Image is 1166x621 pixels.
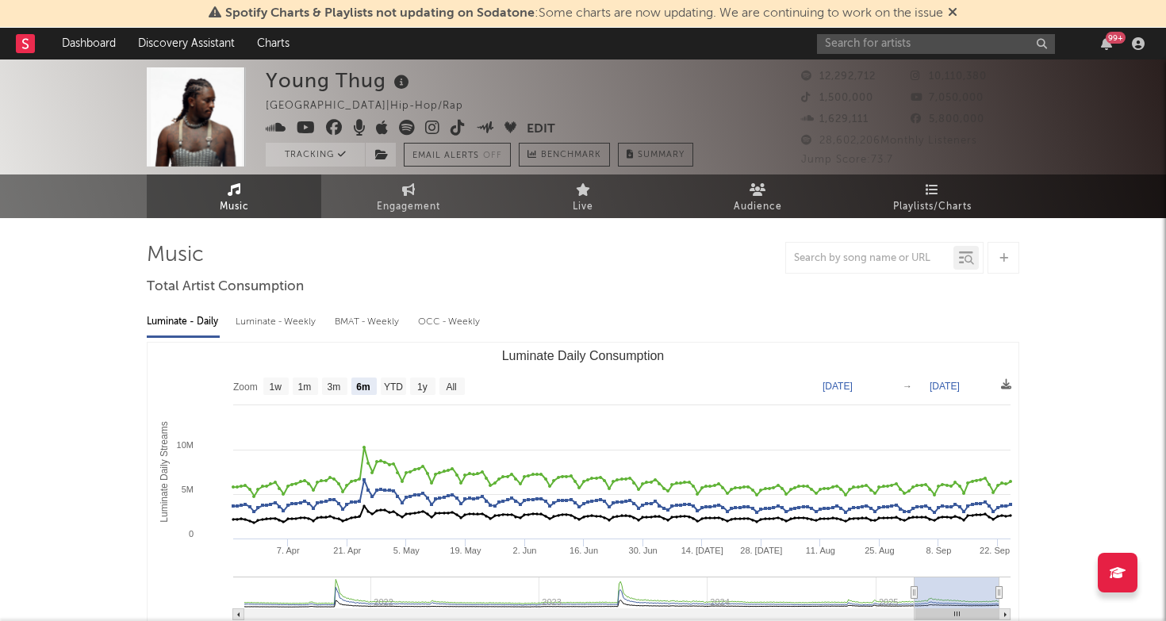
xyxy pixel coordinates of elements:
div: OCC - Weekly [418,309,481,335]
a: Live [496,174,670,218]
span: 12,292,712 [801,71,876,82]
a: Charts [246,28,301,59]
input: Search by song name or URL [786,252,953,265]
span: Total Artist Consumption [147,278,304,297]
div: Luminate - Weekly [236,309,319,335]
a: Benchmark [519,143,610,167]
text: 30. Jun [629,546,658,555]
div: Young Thug [266,67,413,94]
text: 5M [182,485,194,494]
button: Summary [618,143,693,167]
text: [DATE] [930,381,960,392]
span: Benchmark [541,146,601,165]
text: 1y [417,381,428,393]
a: Audience [670,174,845,218]
text: 10M [177,440,194,450]
span: : Some charts are now updating. We are continuing to work on the issue [225,7,943,20]
text: 11. Aug [806,546,835,555]
text: 16. Jun [570,546,598,555]
text: YTD [384,381,403,393]
span: Audience [734,197,782,217]
text: 22. Sep [980,546,1010,555]
span: Jump Score: 73.7 [801,155,893,165]
div: Luminate - Daily [147,309,220,335]
text: 19. May [450,546,481,555]
button: Tracking [266,143,365,167]
div: 99 + [1106,32,1126,44]
button: 99+ [1101,37,1112,50]
div: [GEOGRAPHIC_DATA] | Hip-Hop/Rap [266,97,481,116]
span: Summary [638,151,685,159]
a: Music [147,174,321,218]
span: Live [573,197,593,217]
text: 3m [328,381,341,393]
span: 1,629,111 [801,114,869,125]
span: Music [220,197,249,217]
em: Off [483,151,502,160]
text: → [903,381,912,392]
text: 7. Apr [277,546,300,555]
text: 1m [298,381,312,393]
text: 0 [189,529,194,539]
span: Engagement [377,197,440,217]
span: 1,500,000 [801,93,873,103]
a: Discovery Assistant [127,28,246,59]
button: Edit [527,120,555,140]
text: 2. Jun [513,546,537,555]
text: 21. Apr [333,546,361,555]
span: Spotify Charts & Playlists not updating on Sodatone [225,7,535,20]
span: 28,602,206 Monthly Listeners [801,136,977,146]
text: 8. Sep [926,546,952,555]
a: Playlists/Charts [845,174,1019,218]
input: Search for artists [817,34,1055,54]
span: Playlists/Charts [893,197,972,217]
text: Zoom [233,381,258,393]
text: 6m [356,381,370,393]
text: Luminate Daily Consumption [502,349,665,362]
text: All [446,381,456,393]
text: 28. [DATE] [740,546,782,555]
text: 25. Aug [865,546,894,555]
span: 7,050,000 [911,93,984,103]
a: Engagement [321,174,496,218]
span: Dismiss [948,7,957,20]
span: 5,800,000 [911,114,984,125]
span: 10,110,380 [911,71,987,82]
text: 5. May [393,546,420,555]
text: 1w [270,381,282,393]
button: Email AlertsOff [404,143,511,167]
a: Dashboard [51,28,127,59]
text: [DATE] [823,381,853,392]
text: 14. [DATE] [681,546,723,555]
text: Luminate Daily Streams [159,421,170,522]
div: BMAT - Weekly [335,309,402,335]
